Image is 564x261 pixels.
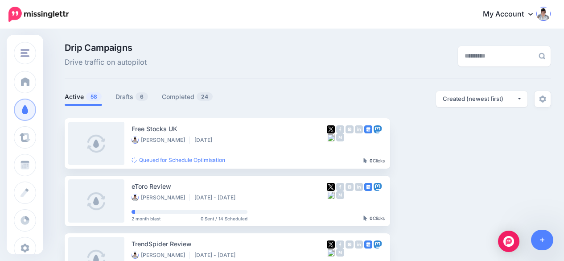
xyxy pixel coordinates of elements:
[162,91,213,102] a: Completed24
[370,215,373,221] b: 0
[132,181,327,191] div: eToro Review
[474,4,551,25] a: My Account
[194,137,217,144] li: [DATE]
[436,91,527,107] button: Created (newest first)
[336,249,344,257] img: medium-grey-square.png
[346,125,354,133] img: instagram-grey-square.png
[132,216,161,221] span: 2 month blast
[327,249,335,257] img: bluesky-square.png
[132,239,327,249] div: TrendSpider Review
[86,92,102,101] span: 58
[363,215,367,221] img: pointer-grey-darker.png
[115,91,148,102] a: Drafts6
[327,240,335,249] img: twitter-square.png
[364,125,372,133] img: google_business-square.png
[355,240,363,249] img: linkedin-grey-square.png
[327,183,335,191] img: twitter-square.png
[21,49,29,57] img: menu.png
[364,183,372,191] img: google_business-square.png
[539,95,546,103] img: settings-grey.png
[336,240,344,249] img: facebook-grey-square.png
[355,183,363,191] img: linkedin-grey-square.png
[132,137,190,144] li: [PERSON_NAME]
[363,158,367,163] img: pointer-grey-darker.png
[370,158,373,163] b: 0
[327,125,335,133] img: twitter-square.png
[336,191,344,199] img: medium-grey-square.png
[363,158,385,164] div: Clicks
[136,92,148,101] span: 6
[327,191,335,199] img: bluesky-square.png
[336,183,344,191] img: facebook-grey-square.png
[194,194,240,201] li: [DATE] - [DATE]
[197,92,213,101] span: 24
[201,216,247,221] span: 0 Sent / 14 Scheduled
[132,194,190,201] li: [PERSON_NAME]
[65,57,147,68] span: Drive traffic on autopilot
[8,7,69,22] img: Missinglettr
[336,133,344,141] img: medium-grey-square.png
[132,252,190,259] li: [PERSON_NAME]
[374,125,382,133] img: mastodon-square.png
[374,183,382,191] img: mastodon-square.png
[336,125,344,133] img: facebook-grey-square.png
[539,53,545,59] img: search-grey-6.png
[498,231,519,252] div: Open Intercom Messenger
[132,157,225,163] a: Queued for Schedule Optimisation
[327,133,335,141] img: bluesky-square.png
[355,125,363,133] img: linkedin-grey-square.png
[346,240,354,249] img: instagram-grey-square.png
[443,95,517,103] div: Created (newest first)
[132,124,327,134] div: Free Stocks UK
[65,43,147,52] span: Drip Campaigns
[65,91,102,102] a: Active58
[194,252,240,259] li: [DATE] - [DATE]
[363,216,385,221] div: Clicks
[346,183,354,191] img: instagram-grey-square.png
[374,240,382,249] img: mastodon-square.png
[364,240,372,249] img: google_business-square.png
